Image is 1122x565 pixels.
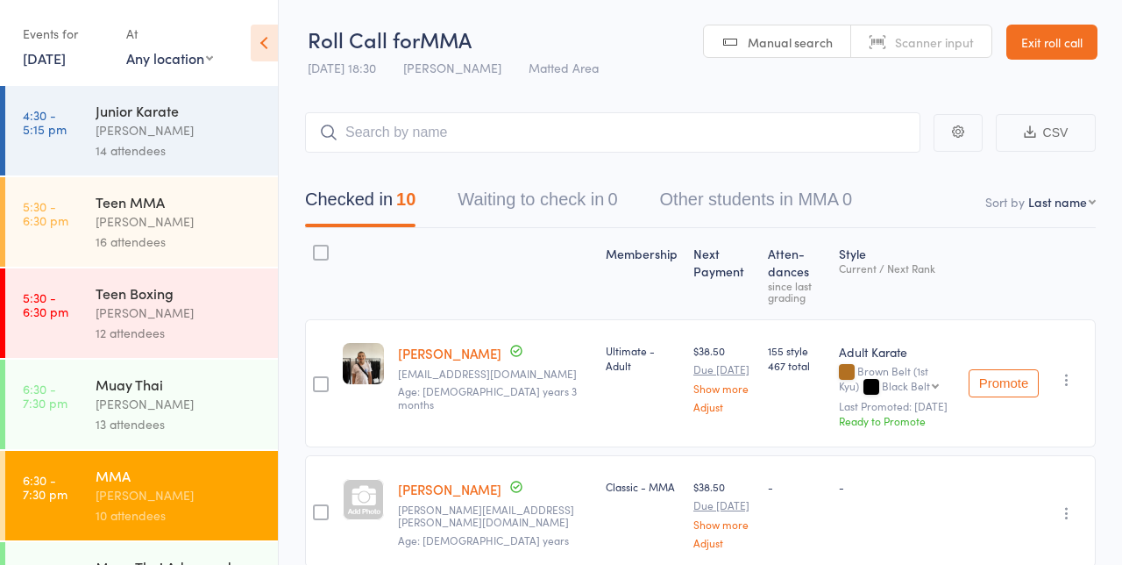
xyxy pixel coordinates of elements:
a: [DATE] [23,48,66,68]
span: Age: [DEMOGRAPHIC_DATA] years 3 months [398,383,577,411]
div: Style [832,236,962,311]
div: Membership [599,236,686,311]
input: Search by name [305,112,920,153]
button: CSV [996,114,1096,152]
small: Rory.boag@gmail.com [398,504,592,529]
div: Teen MMA [96,192,263,211]
div: Junior Karate [96,101,263,120]
span: Age: [DEMOGRAPHIC_DATA] years [398,533,569,547]
div: 10 attendees [96,505,263,526]
div: Teen Boxing [96,283,263,303]
div: - [768,479,825,494]
div: [PERSON_NAME] [96,394,263,414]
div: Classic - MMA [606,479,679,494]
span: Roll Call for [308,25,420,54]
small: Last Promoted: [DATE] [839,400,955,412]
span: [DATE] 18:30 [308,59,376,76]
span: Matted Area [529,59,599,76]
a: 5:30 -6:30 pmTeen Boxing[PERSON_NAME]12 attendees [5,268,278,358]
button: Checked in10 [305,181,415,227]
a: 6:30 -7:30 pmMMA[PERSON_NAME]10 attendees [5,451,278,540]
span: 467 total [768,358,825,373]
div: Ready to Promote [839,413,955,428]
span: Manual search [748,33,833,51]
time: 5:30 - 6:30 pm [23,199,68,227]
button: Waiting to check in0 [458,181,617,227]
div: 0 [607,190,617,209]
div: At [126,19,213,48]
div: $38.50 [693,343,754,412]
div: Brown Belt (1st Kyu) [839,365,955,395]
div: [PERSON_NAME] [96,485,263,505]
div: Current / Next Rank [839,262,955,274]
div: [PERSON_NAME] [96,120,263,140]
a: 4:30 -5:15 pmJunior Karate[PERSON_NAME]14 attendees [5,86,278,175]
div: $38.50 [693,479,754,548]
a: Adjust [693,537,754,548]
button: Other students in MMA0 [660,181,853,227]
small: susieskittles@yahoo.co.uk [398,368,592,380]
small: Due [DATE] [693,499,754,511]
label: Sort by [985,193,1025,211]
a: Show more [693,383,754,394]
a: Show more [693,519,754,530]
div: MMA [96,466,263,485]
div: - [839,479,955,494]
small: Due [DATE] [693,363,754,375]
div: Last name [1028,193,1087,211]
a: [PERSON_NAME] [398,480,501,498]
div: [PERSON_NAME] [96,211,263,232]
div: 0 [842,190,852,209]
span: Scanner input [895,33,974,51]
div: 13 attendees [96,414,263,434]
time: 6:30 - 7:30 pm [23,473,67,501]
div: 10 [396,190,415,209]
div: since last grading [768,280,825,303]
div: [PERSON_NAME] [96,303,263,323]
a: 5:30 -6:30 pmTeen MMA[PERSON_NAME]16 attendees [5,177,278,267]
div: Atten­dances [761,236,832,311]
div: 16 attendees [96,232,263,252]
div: 14 attendees [96,140,263,161]
div: Events for [23,19,109,48]
span: [PERSON_NAME] [403,59,501,76]
div: Muay Thai [96,375,263,394]
span: MMA [420,25,472,54]
div: Any location [126,48,213,68]
span: 155 style [768,343,825,358]
time: 4:30 - 5:15 pm [23,108,67,136]
div: Ultimate - Adult [606,343,679,373]
a: [PERSON_NAME] [398,344,501,362]
a: Adjust [693,401,754,412]
a: Exit roll call [1006,25,1097,60]
div: Black Belt [882,380,930,391]
img: image1704874614.png [343,343,384,384]
a: 6:30 -7:30 pmMuay Thai[PERSON_NAME]13 attendees [5,360,278,449]
div: Next Payment [686,236,761,311]
div: Adult Karate [839,343,955,361]
time: 5:30 - 6:30 pm [23,290,68,318]
div: 12 attendees [96,323,263,343]
time: 6:30 - 7:30 pm [23,382,67,410]
button: Promote [969,369,1039,397]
